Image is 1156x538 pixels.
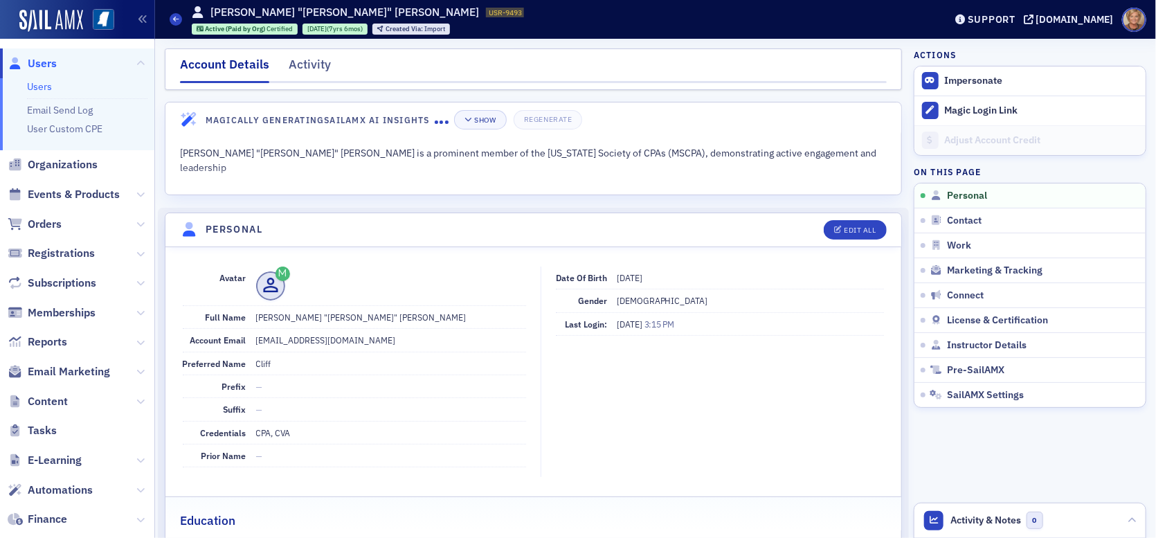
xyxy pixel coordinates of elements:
span: Instructor Details [947,339,1027,352]
span: [DATE] [307,24,327,33]
dd: [EMAIL_ADDRESS][DOMAIN_NAME] [256,329,526,351]
span: Activity & Notes [951,513,1022,528]
div: [DOMAIN_NAME] [1036,13,1114,26]
span: Tasks [28,423,57,438]
a: Orders [8,217,62,232]
a: View Homepage [83,9,114,33]
a: Adjust Account Credit [914,125,1146,155]
span: [DATE] [617,319,644,330]
h2: Education [180,512,235,530]
a: Reports [8,334,67,350]
span: Prefix [222,381,246,392]
a: Email Marketing [8,364,110,379]
span: 0 [1027,512,1044,529]
div: Active (Paid by Org): Active (Paid by Org): Certified [192,24,298,35]
div: 2018-02-01 00:00:00 [302,24,368,35]
span: Registrations [28,246,95,261]
span: Contact [947,215,982,227]
div: Magic Login Link [945,105,1139,117]
button: [DOMAIN_NAME] [1024,15,1119,24]
span: Finance [28,512,67,527]
span: 3:15 PM [644,319,674,330]
h4: Magically Generating SailAMX AI Insights [206,114,435,126]
dd: CPA, CVA [256,422,526,444]
span: Account Email [190,334,246,346]
span: Email Marketing [28,364,110,379]
a: Active (Paid by Org) Certified [197,24,293,33]
span: Certified [267,24,293,33]
span: Suffix [224,404,246,415]
span: [DATE] [617,272,642,283]
dd: Cliff [256,352,526,375]
span: Date of Birth [556,272,607,283]
button: Edit All [824,220,886,240]
div: Edit All [844,226,876,234]
span: Marketing & Tracking [947,264,1042,277]
span: Pre-SailAMX [947,364,1004,377]
span: Organizations [28,157,98,172]
button: Magic Login Link [914,96,1146,125]
h4: Actions [914,48,957,61]
a: Tasks [8,423,57,438]
span: Memberships [28,305,96,321]
a: Events & Products [8,187,120,202]
button: Regenerate [514,110,582,129]
a: Content [8,394,68,409]
span: E-Learning [28,453,82,468]
span: Full Name [206,312,246,323]
a: Email Send Log [27,104,93,116]
a: Registrations [8,246,95,261]
div: Account Details [180,55,269,83]
h1: [PERSON_NAME] "[PERSON_NAME]" [PERSON_NAME] [210,5,479,20]
span: Last Login: [565,319,607,330]
a: Organizations [8,157,98,172]
dd: [PERSON_NAME] "[PERSON_NAME]" [PERSON_NAME] [256,306,526,328]
button: Impersonate [945,75,1003,87]
span: License & Certification [947,314,1048,327]
img: SailAMX [93,9,114,30]
div: (7yrs 6mos) [307,24,363,33]
span: Automations [28,483,93,498]
a: Memberships [8,305,96,321]
span: Active (Paid by Org) [205,24,267,33]
span: USR-9493 [489,8,522,17]
span: Gender [578,295,607,306]
span: Profile [1122,8,1146,32]
a: User Custom CPE [27,123,102,135]
dd: [DEMOGRAPHIC_DATA] [617,289,884,312]
a: Automations [8,483,93,498]
div: Activity [289,55,331,81]
span: Avatar [220,272,246,283]
img: SailAMX [19,10,83,32]
span: Personal [947,190,987,202]
span: — [256,381,263,392]
div: Created Via: Import [372,24,450,35]
span: Connect [947,289,984,302]
div: Import [386,26,445,33]
a: Users [8,56,57,71]
span: Orders [28,217,62,232]
span: Prior Name [201,450,246,461]
button: Show [454,110,506,129]
span: Preferred Name [183,358,246,369]
span: — [256,450,263,461]
span: Credentials [201,427,246,438]
a: Finance [8,512,67,527]
span: Subscriptions [28,276,96,291]
span: Users [28,56,57,71]
div: Adjust Account Credit [945,134,1139,147]
span: Created Via : [386,24,424,33]
h4: On this page [914,165,1146,178]
a: Subscriptions [8,276,96,291]
span: — [256,404,263,415]
span: Reports [28,334,67,350]
a: E-Learning [8,453,82,468]
div: Support [968,13,1015,26]
h4: Personal [206,222,262,237]
a: Users [27,80,52,93]
span: Content [28,394,68,409]
span: SailAMX Settings [947,389,1024,402]
div: Show [474,116,496,124]
span: Work [947,240,971,252]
